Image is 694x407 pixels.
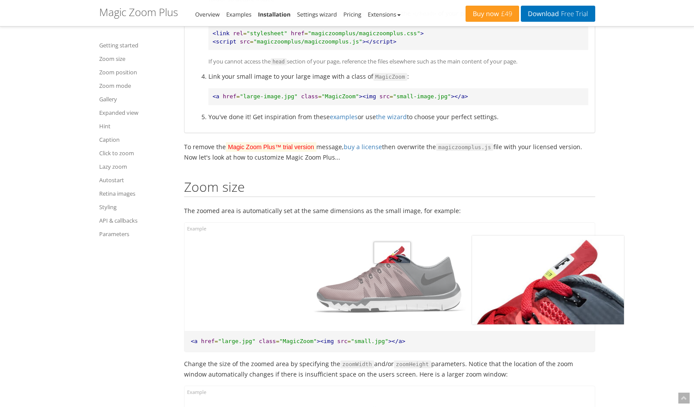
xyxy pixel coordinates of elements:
code: zoomHeight [394,360,431,368]
span: "MagicZoom" [322,93,359,100]
li: Link your small image to your large image with a class of : [208,71,588,105]
li: You've done it! Get inspiration from these or use to choose your perfect settings. [208,112,588,122]
span: "magiczoomplus/magiczoomplus.css" [308,30,420,37]
a: Autostart [99,175,173,185]
mark: Magic Zoom Plus™ trial version [226,142,317,152]
span: = [348,338,351,344]
a: Installation [258,10,291,18]
code: zoomWidth [340,360,374,368]
span: "small.jpg" [351,338,388,344]
a: Click to zoom [99,148,173,158]
a: Zoom mode [99,80,173,91]
span: = [243,30,247,37]
code: MagicZoom [373,73,407,81]
span: Free Trial [559,10,588,17]
p: If you cannot access the section of your page, reference the files elsewhere such as the main con... [208,57,588,67]
span: "MagicZoom" [279,338,317,344]
a: Settings wizard [297,10,337,18]
span: = [318,93,322,100]
a: Parameters [99,229,173,239]
h1: Magic Zoom Plus [99,7,178,18]
a: Gallery [99,94,173,104]
a: Zoom size [99,53,173,64]
span: ></a> [451,93,468,100]
a: Caption [99,134,173,145]
span: href [201,338,215,344]
span: src [379,93,389,100]
span: src [240,38,250,45]
li: Reference and files before the of your page: [208,8,588,67]
a: Getting started [99,40,173,50]
span: src [337,338,347,344]
span: = [250,38,254,45]
span: ></script> [362,38,396,45]
a: Zoom position [99,67,173,77]
span: = [215,338,218,344]
span: "large-image.jpg" [240,93,298,100]
span: href [291,30,305,37]
span: = [390,93,393,100]
a: buy a license [344,143,382,151]
a: Buy now£49 [466,6,519,22]
span: = [276,338,279,344]
a: Overview [195,10,220,18]
span: <link [213,30,230,37]
h2: Zoom size [184,180,595,197]
span: "magiczoomplus/magiczoomplus.js" [253,38,362,45]
a: Lazy zoom [99,161,173,172]
span: <script [213,38,237,45]
a: DownloadFree Trial [521,6,595,22]
code: magiczoomplus.js [436,143,493,151]
span: ><img [317,338,334,344]
code: head [271,58,287,65]
span: £49 [499,10,513,17]
a: Expanded view [99,107,173,118]
a: Retina images [99,188,173,199]
span: "stylesheet" [247,30,288,37]
span: ><img [359,93,376,100]
a: Examples [226,10,251,18]
a: Hint [99,121,173,131]
span: class [259,338,276,344]
span: <a [213,93,220,100]
span: "large.jpg" [218,338,255,344]
span: class [301,93,318,100]
span: > [420,30,424,37]
a: Styling [99,202,173,212]
span: href [223,93,236,100]
a: Pricing [343,10,361,18]
a: examples [330,113,358,121]
span: <a [191,338,198,344]
span: "small-image.jpg" [393,93,451,100]
span: = [236,93,240,100]
a: the wizard [376,113,407,121]
a: Extensions [368,10,400,18]
span: ></a> [388,338,405,344]
span: rel [233,30,243,37]
span: = [305,30,308,37]
a: API & callbacks [99,215,173,226]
